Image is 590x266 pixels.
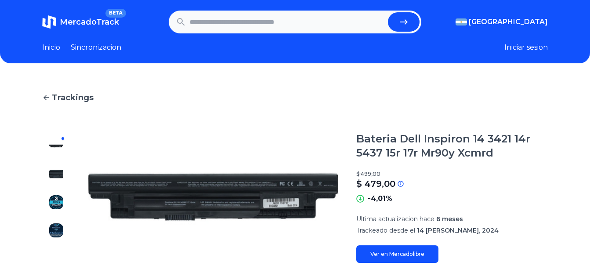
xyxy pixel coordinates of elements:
[42,15,119,29] a: MercadoTrackBETA
[356,245,438,263] a: Ver en Mercadolibre
[60,17,119,27] span: MercadoTrack
[52,91,94,104] span: Trackings
[469,17,548,27] span: [GEOGRAPHIC_DATA]
[504,42,548,53] button: Iniciar sesion
[356,132,548,160] h1: Bateria Dell Inspiron 14 3421 14r 5437 15r 17r Mr90y Xcmrd
[456,18,467,26] img: Argentina
[356,215,434,223] span: Ultima actualizacion hace
[71,42,121,53] a: Sincronizacion
[42,42,60,53] a: Inicio
[49,195,63,209] img: Bateria Dell Inspiron 14 3421 14r 5437 15r 17r Mr90y Xcmrd
[49,167,63,181] img: Bateria Dell Inspiron 14 3421 14r 5437 15r 17r Mr90y Xcmrd
[356,226,415,234] span: Trackeado desde el
[356,178,395,190] p: $ 479,00
[42,15,56,29] img: MercadoTrack
[456,17,548,27] button: [GEOGRAPHIC_DATA]
[436,215,463,223] span: 6 meses
[417,226,499,234] span: 14 [PERSON_NAME], 2024
[49,223,63,237] img: Bateria Dell Inspiron 14 3421 14r 5437 15r 17r Mr90y Xcmrd
[105,9,126,18] span: BETA
[49,139,63,153] img: Bateria Dell Inspiron 14 3421 14r 5437 15r 17r Mr90y Xcmrd
[88,132,339,263] img: Bateria Dell Inspiron 14 3421 14r 5437 15r 17r Mr90y Xcmrd
[356,171,548,178] p: $ 499,00
[368,193,392,204] p: -4,01%
[42,91,548,104] a: Trackings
